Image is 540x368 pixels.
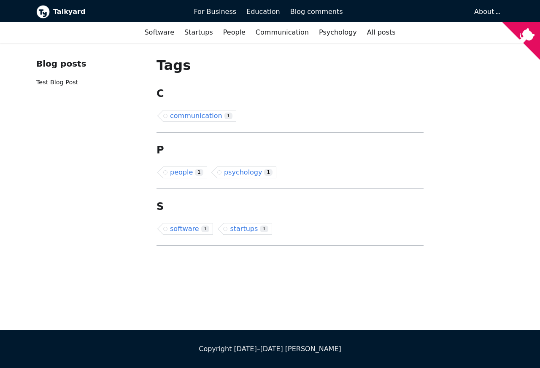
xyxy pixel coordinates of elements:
[157,200,424,213] h2: S
[179,25,218,40] a: Startups
[241,5,285,19] a: Education
[218,25,251,40] a: People
[474,8,499,16] a: About
[36,5,182,19] a: Talkyard logoTalkyard
[163,110,236,122] a: communication1
[157,144,424,156] h2: P
[139,25,179,40] a: Software
[217,167,276,178] a: psychology1
[290,8,343,16] span: Blog comments
[163,167,207,178] a: people1
[36,344,504,355] div: Copyright [DATE]–[DATE] [PERSON_NAME]
[264,169,273,176] span: 1
[189,5,241,19] a: For Business
[163,223,213,235] a: software1
[362,25,401,40] a: All posts
[195,169,203,176] span: 1
[246,8,280,16] span: Education
[157,57,424,74] h1: Tags
[36,57,143,71] div: Blog posts
[224,113,233,120] span: 1
[36,5,50,19] img: Talkyard logo
[36,57,143,94] nav: Blog recent posts navigation
[223,223,272,235] a: startups1
[251,25,314,40] a: Communication
[260,226,268,233] span: 1
[201,226,210,233] span: 1
[36,79,78,86] a: Test Blog Post
[53,6,182,17] b: Talkyard
[157,87,424,100] h2: C
[285,5,348,19] a: Blog comments
[314,25,362,40] a: Psychology
[194,8,236,16] span: For Business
